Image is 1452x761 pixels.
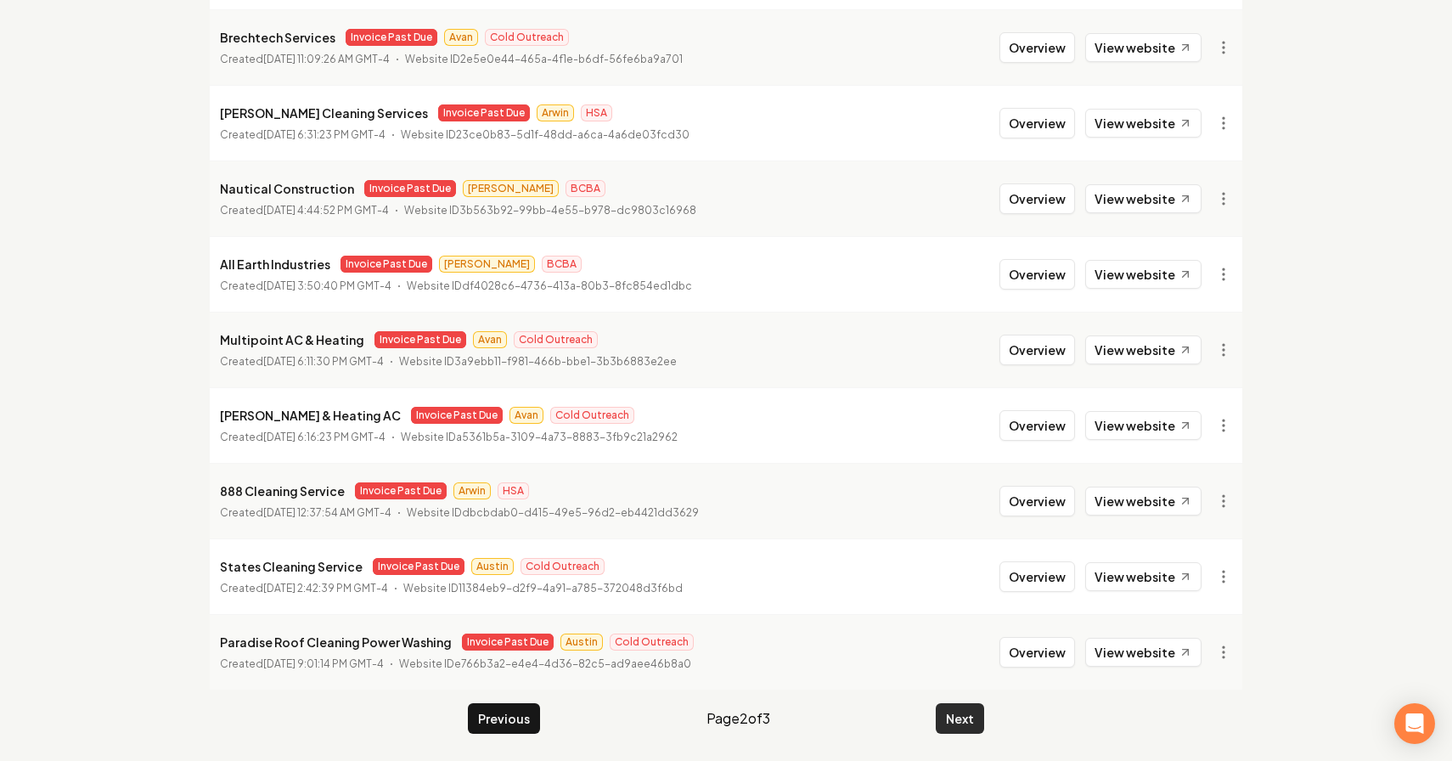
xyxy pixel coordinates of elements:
[355,482,447,499] span: Invoice Past Due
[220,632,452,652] p: Paradise Roof Cleaning Power Washing
[404,202,696,219] p: Website ID 3b563b92-99bb-4e55-b978-dc9803c16968
[401,127,689,144] p: Website ID 23ce0b83-5d1f-48dd-a6ca-4a6de03fcd30
[220,51,390,68] p: Created
[999,32,1075,63] button: Overview
[220,405,401,426] p: [PERSON_NAME] & Heating AC
[1085,33,1202,62] a: View website
[1085,335,1202,364] a: View website
[340,256,432,273] span: Invoice Past Due
[220,127,386,144] p: Created
[1085,260,1202,289] a: View website
[1085,184,1202,213] a: View website
[999,183,1075,214] button: Overview
[346,29,437,46] span: Invoice Past Due
[263,53,390,65] time: [DATE] 11:09:26 AM GMT-4
[220,330,364,350] p: Multipoint AC & Heating
[220,278,391,295] p: Created
[509,407,543,424] span: Avan
[566,180,605,197] span: BCBA
[537,104,574,121] span: Arwin
[263,128,386,141] time: [DATE] 6:31:23 PM GMT-4
[439,256,535,273] span: [PERSON_NAME]
[407,505,699,521] p: Website ID dbcbdab0-d415-49e5-96d2-eb4421dd3629
[263,506,391,519] time: [DATE] 12:37:54 AM GMT-4
[999,335,1075,365] button: Overview
[999,486,1075,516] button: Overview
[220,556,363,577] p: States Cleaning Service
[220,580,388,597] p: Created
[999,108,1075,138] button: Overview
[220,481,345,501] p: 888 Cleaning Service
[220,656,384,673] p: Created
[403,580,683,597] p: Website ID 11384eb9-d2f9-4a91-a785-372048d3f6bd
[1085,562,1202,591] a: View website
[999,561,1075,592] button: Overview
[999,410,1075,441] button: Overview
[263,355,384,368] time: [DATE] 6:11:30 PM GMT-4
[514,331,598,348] span: Cold Outreach
[220,202,389,219] p: Created
[220,429,386,446] p: Created
[373,558,464,575] span: Invoice Past Due
[1085,487,1202,516] a: View website
[542,256,582,273] span: BCBA
[263,657,384,670] time: [DATE] 9:01:14 PM GMT-4
[560,634,603,651] span: Austin
[220,505,391,521] p: Created
[498,482,529,499] span: HSA
[936,703,984,734] button: Next
[220,103,428,123] p: [PERSON_NAME] Cleaning Services
[263,431,386,443] time: [DATE] 6:16:23 PM GMT-4
[453,482,491,499] span: Arwin
[999,259,1075,290] button: Overview
[1394,703,1435,744] div: Open Intercom Messenger
[263,582,388,595] time: [DATE] 2:42:39 PM GMT-4
[401,429,678,446] p: Website ID a5361b5a-3109-4a73-8883-3fb9c21a2962
[485,29,569,46] span: Cold Outreach
[364,180,456,197] span: Invoice Past Due
[462,634,554,651] span: Invoice Past Due
[999,637,1075,668] button: Overview
[463,180,559,197] span: [PERSON_NAME]
[550,407,634,424] span: Cold Outreach
[1085,638,1202,667] a: View website
[374,331,466,348] span: Invoice Past Due
[399,656,691,673] p: Website ID e766b3a2-e4e4-4d36-82c5-ad9aee46b8a0
[1085,411,1202,440] a: View website
[468,703,540,734] button: Previous
[407,278,692,295] p: Website ID df4028c6-4736-413a-80b3-8fc854ed1dbc
[610,634,694,651] span: Cold Outreach
[220,353,384,370] p: Created
[220,178,354,199] p: Nautical Construction
[1085,109,1202,138] a: View website
[706,708,770,729] span: Page 2 of 3
[263,279,391,292] time: [DATE] 3:50:40 PM GMT-4
[473,331,507,348] span: Avan
[220,27,335,48] p: Brechtech Services
[263,204,389,217] time: [DATE] 4:44:52 PM GMT-4
[411,407,503,424] span: Invoice Past Due
[471,558,514,575] span: Austin
[220,254,330,274] p: All Earth Industries
[521,558,605,575] span: Cold Outreach
[444,29,478,46] span: Avan
[405,51,683,68] p: Website ID 2e5e0e44-465a-4f1e-b6df-56fe6ba9a701
[438,104,530,121] span: Invoice Past Due
[581,104,612,121] span: HSA
[399,353,677,370] p: Website ID 3a9ebb11-f981-466b-bbe1-3b3b6883e2ee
